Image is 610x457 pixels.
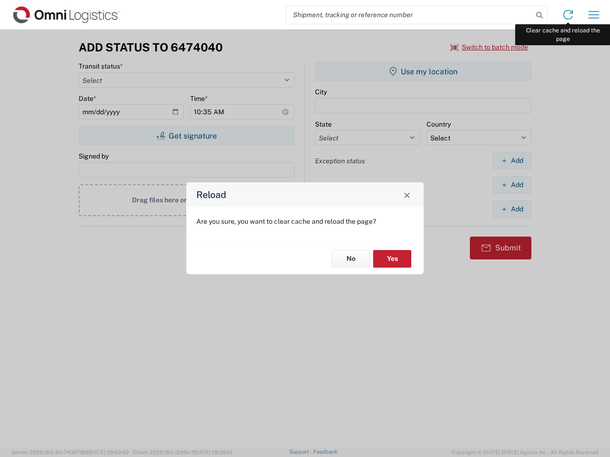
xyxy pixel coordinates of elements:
h4: Reload [196,188,226,202]
button: Close [400,188,414,201]
p: Are you sure, you want to clear cache and reload the page? [196,217,414,226]
button: No [332,250,370,268]
input: Shipment, tracking or reference number [286,6,533,24]
button: Yes [373,250,411,268]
